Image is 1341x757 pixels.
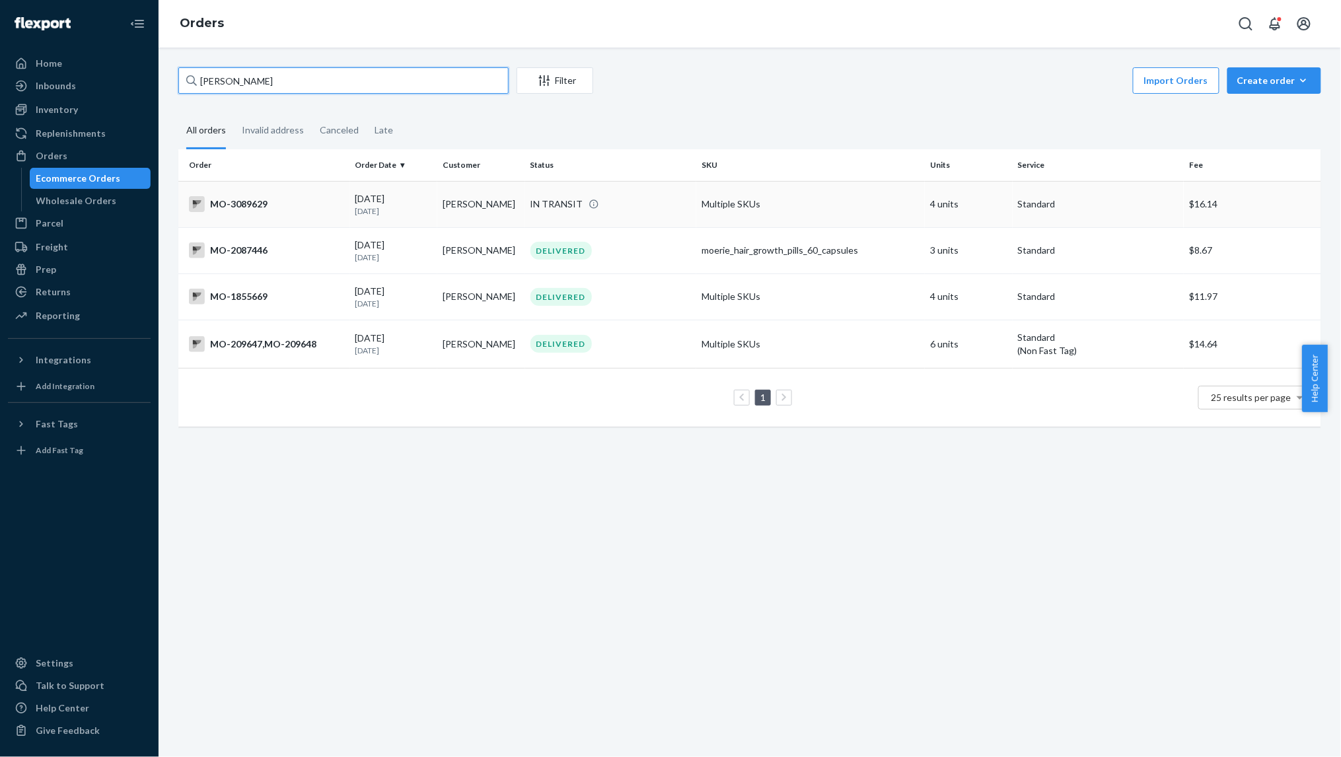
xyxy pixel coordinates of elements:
[178,67,509,94] input: Search orders
[1133,67,1219,94] button: Import Orders
[1018,331,1179,344] p: Standard
[437,227,525,273] td: [PERSON_NAME]
[1184,149,1321,181] th: Fee
[355,285,433,309] div: [DATE]
[1184,273,1321,320] td: $11.97
[925,273,1013,320] td: 4 units
[1018,198,1179,211] p: Standard
[517,74,593,87] div: Filter
[1233,11,1259,37] button: Open Search Box
[36,679,104,692] div: Talk to Support
[1184,227,1321,273] td: $8.67
[8,75,151,96] a: Inbounds
[443,159,520,170] div: Customer
[8,698,151,719] a: Help Center
[36,445,83,456] div: Add Fast Tag
[36,285,71,299] div: Returns
[437,320,525,368] td: [PERSON_NAME]
[355,298,433,309] p: [DATE]
[925,181,1013,227] td: 4 units
[8,349,151,371] button: Integrations
[355,192,433,217] div: [DATE]
[517,67,593,94] button: Filter
[1184,181,1321,227] td: $16.14
[355,332,433,356] div: [DATE]
[925,320,1013,368] td: 6 units
[696,273,925,320] td: Multiple SKUs
[530,198,583,211] div: IN TRANSIT
[1184,320,1321,368] td: $14.64
[1262,11,1288,37] button: Open notifications
[8,376,151,397] a: Add Integration
[320,113,359,147] div: Canceled
[30,168,151,189] a: Ecommerce Orders
[36,172,121,185] div: Ecommerce Orders
[8,123,151,144] a: Replenishments
[530,335,592,353] div: DELIVERED
[189,289,345,305] div: MO-1855669
[36,103,78,116] div: Inventory
[186,113,226,149] div: All orders
[375,113,393,147] div: Late
[180,16,224,30] a: Orders
[36,194,117,207] div: Wholesale Orders
[758,392,768,403] a: Page 1 is your current page
[169,5,235,43] ol: breadcrumbs
[8,99,151,120] a: Inventory
[189,196,345,212] div: MO-3089629
[36,217,63,230] div: Parcel
[696,181,925,227] td: Multiple SKUs
[242,113,304,147] div: Invalid address
[30,190,151,211] a: Wholesale Orders
[1237,74,1311,87] div: Create order
[8,440,151,461] a: Add Fast Tag
[36,263,56,276] div: Prep
[8,675,151,696] a: Talk to Support
[925,149,1013,181] th: Units
[355,205,433,217] p: [DATE]
[530,242,592,260] div: DELIVERED
[36,417,78,431] div: Fast Tags
[36,57,62,70] div: Home
[530,288,592,306] div: DELIVERED
[36,79,76,92] div: Inbounds
[36,657,73,670] div: Settings
[696,320,925,368] td: Multiple SKUs
[1291,11,1317,37] button: Open account menu
[355,238,433,263] div: [DATE]
[1302,345,1328,412] button: Help Center
[36,353,91,367] div: Integrations
[36,380,94,392] div: Add Integration
[124,11,151,37] button: Close Navigation
[437,273,525,320] td: [PERSON_NAME]
[8,305,151,326] a: Reporting
[355,345,433,356] p: [DATE]
[437,181,525,227] td: [PERSON_NAME]
[696,149,925,181] th: SKU
[8,720,151,741] button: Give Feedback
[189,336,345,352] div: MO-209647,MO-209648
[1227,67,1321,94] button: Create order
[702,244,920,257] div: moerie_hair_growth_pills_60_capsules
[1018,244,1179,257] p: Standard
[8,414,151,435] button: Fast Tags
[1013,149,1184,181] th: Service
[8,236,151,258] a: Freight
[1212,392,1291,403] span: 25 results per page
[8,213,151,234] a: Parcel
[36,702,89,715] div: Help Center
[350,149,438,181] th: Order Date
[925,227,1013,273] td: 3 units
[8,53,151,74] a: Home
[36,240,68,254] div: Freight
[36,724,100,737] div: Give Feedback
[15,17,71,30] img: Flexport logo
[8,653,151,674] a: Settings
[525,149,697,181] th: Status
[8,259,151,280] a: Prep
[355,252,433,263] p: [DATE]
[36,127,106,140] div: Replenishments
[178,149,350,181] th: Order
[1018,290,1179,303] p: Standard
